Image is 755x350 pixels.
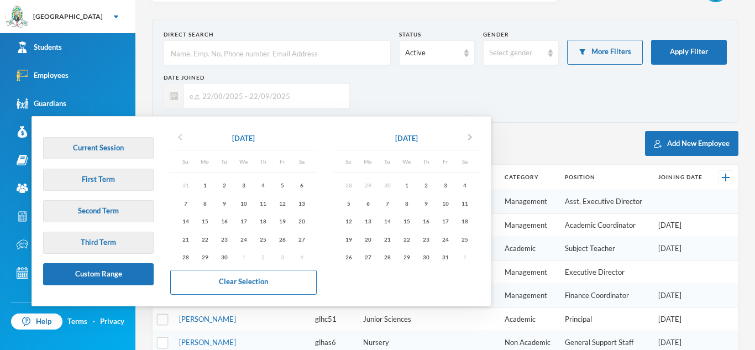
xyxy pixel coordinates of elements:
[397,250,416,264] div: 29
[483,30,559,39] div: Gender
[43,232,154,254] button: Third Term
[559,213,653,237] td: Academic Coordinator
[339,215,358,228] div: 12
[377,196,397,210] div: 7
[195,215,214,228] div: 15
[176,215,195,228] div: 14
[195,179,214,192] div: 1
[653,284,711,308] td: [DATE]
[214,250,234,264] div: 30
[653,237,711,261] td: [DATE]
[339,250,358,264] div: 26
[377,156,397,167] div: Tu
[358,232,377,246] div: 20
[499,213,559,237] td: Management
[358,196,377,210] div: 6
[463,130,476,144] i: chevron_right
[292,215,311,228] div: 20
[416,250,436,264] div: 30
[43,200,154,222] button: Second Term
[567,40,643,65] button: More Filters
[195,196,214,210] div: 8
[184,83,344,108] input: e.g. 22/08/2025 - 22/09/2025
[176,156,195,167] div: Su
[176,196,195,210] div: 7
[164,30,391,39] div: Direct Search
[653,165,711,190] th: Joining Date
[214,232,234,246] div: 23
[272,215,292,228] div: 19
[436,250,455,264] div: 31
[455,232,474,246] div: 25
[559,284,653,308] td: Finance Coordinator
[455,156,474,167] div: Sa
[645,131,738,156] button: Add New Employee
[214,156,234,167] div: Tu
[214,215,234,228] div: 16
[253,215,272,228] div: 18
[416,156,436,167] div: Th
[358,156,377,167] div: Mo
[436,156,455,167] div: Fr
[253,156,272,167] div: Th
[253,232,272,246] div: 25
[292,232,311,246] div: 27
[499,307,559,331] td: Academic
[339,232,358,246] div: 19
[416,215,436,228] div: 16
[416,196,436,210] div: 9
[234,179,253,192] div: 3
[499,260,559,284] td: Management
[176,232,195,246] div: 21
[174,130,187,144] i: chevron_left
[377,215,397,228] div: 14
[499,237,559,261] td: Academic
[292,156,311,167] div: Sa
[416,232,436,246] div: 23
[43,263,154,285] button: Custom Range
[436,196,455,210] div: 10
[310,307,358,331] td: glhc51
[499,165,559,190] th: Category
[460,130,480,148] button: chevron_right
[195,250,214,264] div: 29
[499,284,559,308] td: Management
[234,232,253,246] div: 24
[377,250,397,264] div: 28
[17,41,62,53] div: Students
[397,156,416,167] div: We
[33,12,103,22] div: [GEOGRAPHIC_DATA]
[214,179,234,192] div: 2
[397,179,416,192] div: 1
[100,316,124,327] a: Privacy
[17,98,66,109] div: Guardians
[559,165,653,190] th: Position
[272,232,292,246] div: 26
[358,250,377,264] div: 27
[170,41,385,66] input: Name, Emp. No, Phone number, Email Address
[253,179,272,192] div: 4
[67,316,87,327] a: Terms
[214,196,234,210] div: 9
[292,179,311,192] div: 6
[455,179,474,192] div: 4
[397,196,416,210] div: 8
[651,40,727,65] button: Apply Filter
[17,70,69,81] div: Employees
[234,156,253,167] div: We
[653,213,711,237] td: [DATE]
[499,190,559,214] td: Management
[93,316,95,327] div: ·
[397,232,416,246] div: 22
[559,307,653,331] td: Principal
[195,232,214,246] div: 22
[395,133,418,144] div: [DATE]
[272,156,292,167] div: Fr
[559,237,653,261] td: Subject Teacher
[399,30,475,39] div: Status
[272,179,292,192] div: 5
[416,179,436,192] div: 2
[176,250,195,264] div: 28
[232,133,255,144] div: [DATE]
[455,196,474,210] div: 11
